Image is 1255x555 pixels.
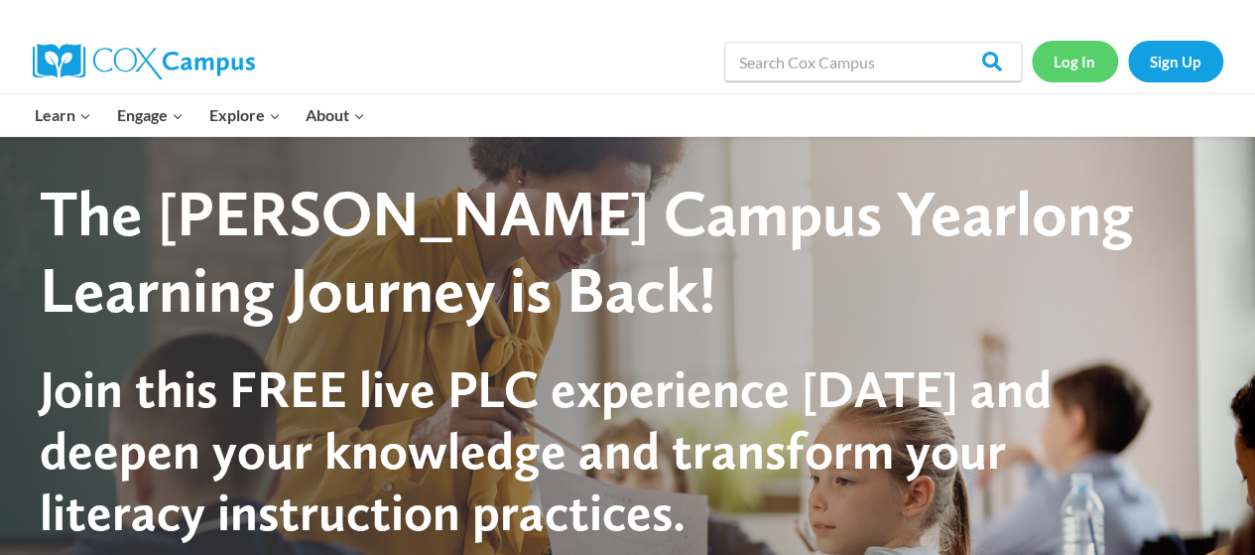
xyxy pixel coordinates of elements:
[40,176,1180,329] div: The [PERSON_NAME] Campus Yearlong Learning Journey is Back!
[23,94,378,136] nav: Primary Navigation
[1128,41,1223,81] a: Sign Up
[40,357,1052,544] span: Join this FREE live PLC experience [DATE] and deepen your knowledge and transform your literacy i...
[33,44,255,79] img: Cox Campus
[293,94,378,136] button: Child menu of About
[196,94,294,136] button: Child menu of Explore
[1032,41,1223,81] nav: Secondary Navigation
[104,94,196,136] button: Child menu of Engage
[1032,41,1118,81] a: Log In
[23,94,105,136] button: Child menu of Learn
[724,42,1022,81] input: Search Cox Campus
